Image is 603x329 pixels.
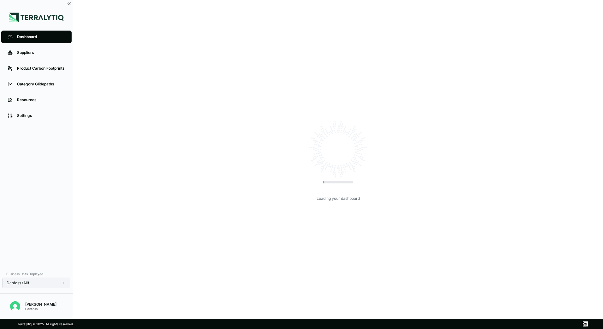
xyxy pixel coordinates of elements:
img: Loading [307,118,370,181]
img: Victoria Odoma [10,301,20,311]
div: Resources [17,97,65,102]
div: Settings [17,113,65,118]
img: Logo [9,13,64,22]
span: Danfoss (All) [7,280,29,286]
div: Suppliers [17,50,65,55]
div: Danfoss [25,307,56,311]
button: Open user button [8,299,23,314]
div: [PERSON_NAME] [25,302,56,307]
div: Product Carbon Footprints [17,66,65,71]
div: Dashboard [17,34,65,39]
div: Business Units Displayed [3,270,70,278]
div: Loading your dashboard [317,196,360,201]
div: Category Glidepaths [17,82,65,87]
